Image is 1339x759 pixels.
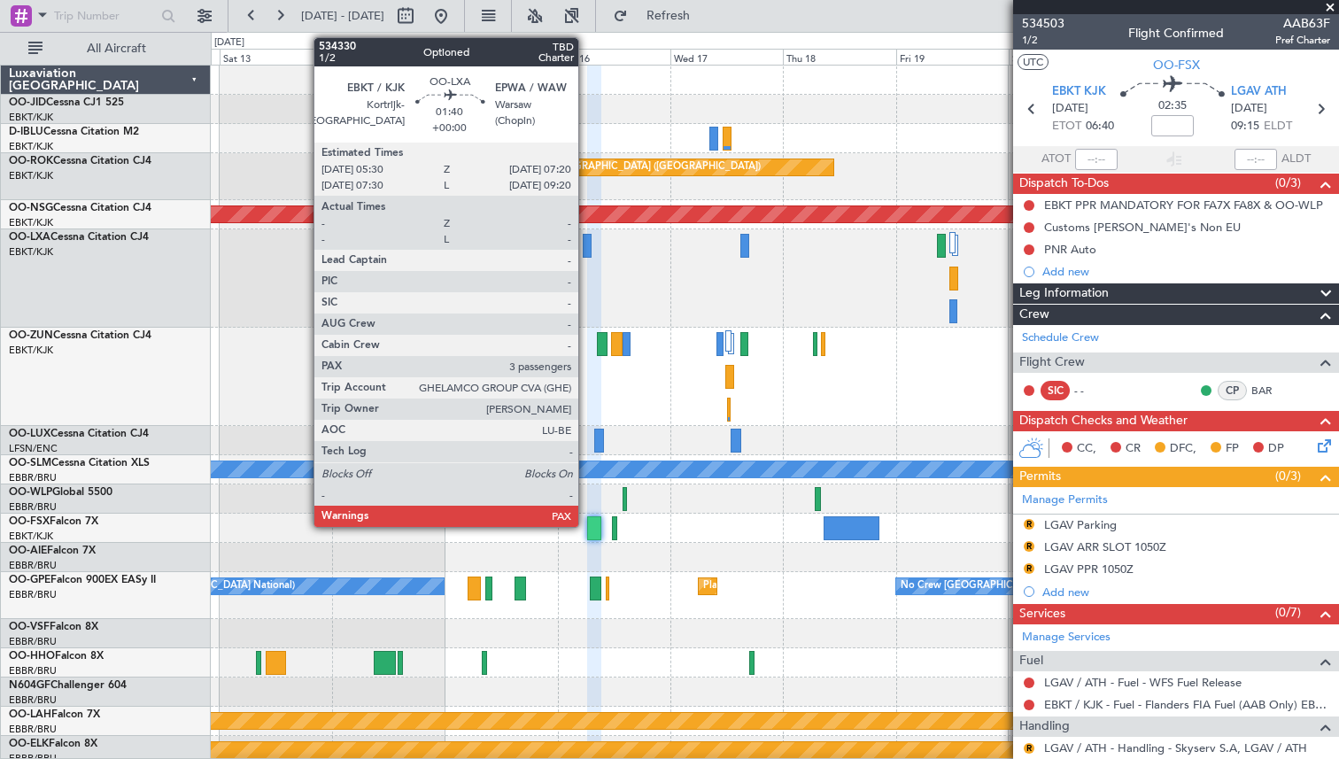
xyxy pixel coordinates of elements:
div: LGAV PPR 1050Z [1044,562,1134,577]
span: (0/7) [1275,603,1301,622]
span: CR [1126,440,1141,458]
span: 02:35 [1158,97,1187,115]
div: Sun 14 [332,49,445,65]
span: OO-HHO [9,651,55,662]
a: OO-ELKFalcon 8X [9,739,97,749]
a: EBKT/KJK [9,530,53,543]
span: Leg Information [1019,283,1109,304]
span: All Aircraft [46,43,187,55]
a: LGAV / ATH - Handling - Skyserv S.A, LGAV / ATH [1044,740,1307,755]
a: OO-LUXCessna Citation CJ4 [9,429,149,439]
div: Thu 18 [783,49,895,65]
div: CP [1218,381,1247,400]
a: OO-WLPGlobal 5500 [9,487,112,498]
span: Dispatch Checks and Weather [1019,411,1188,431]
a: EBKT/KJK [9,245,53,259]
a: OO-ROKCessna Citation CJ4 [9,156,151,167]
a: EBKT / KJK - Fuel - Flanders FIA Fuel (AAB Only) EBKT / KJK [1044,697,1330,712]
a: EBKT/KJK [9,344,53,357]
span: (0/3) [1275,467,1301,485]
a: Schedule Crew [1022,329,1099,347]
span: AAB63F [1275,14,1330,33]
span: EBKT KJK [1052,83,1106,101]
span: OO-GPE [9,575,50,585]
a: EBBR/BRU [9,635,57,648]
span: Fuel [1019,651,1043,671]
button: R [1024,743,1034,754]
span: OO-LAH [9,709,51,720]
span: OO-ELK [9,739,49,749]
a: LGAV / ATH - Fuel - WFS Fuel Release [1044,675,1242,690]
span: ALDT [1281,151,1311,168]
span: OO-FSX [1153,56,1200,74]
div: Wed 17 [670,49,783,65]
a: OO-GPEFalcon 900EX EASy II [9,575,156,585]
span: OO-WLP [9,487,52,498]
div: No Crew [GEOGRAPHIC_DATA] ([GEOGRAPHIC_DATA] National) [901,573,1197,600]
div: Planned Maint [GEOGRAPHIC_DATA] ([GEOGRAPHIC_DATA]) [482,154,761,181]
span: OO-FSX [9,516,50,527]
span: Handling [1019,716,1070,737]
a: OO-FSXFalcon 7X [9,516,98,527]
a: OO-LAHFalcon 7X [9,709,100,720]
button: R [1024,541,1034,552]
div: LGAV ARR SLOT 1050Z [1044,539,1166,554]
span: OO-SLM [9,458,51,469]
span: OO-ROK [9,156,53,167]
span: OO-ZUN [9,330,53,341]
span: ELDT [1264,118,1292,136]
span: ATOT [1041,151,1071,168]
span: OO-LUX [9,429,50,439]
span: 1/2 [1022,33,1064,48]
span: DFC, [1170,440,1196,458]
button: Refresh [605,2,711,30]
div: [DATE] [214,35,244,50]
span: Refresh [631,10,706,22]
span: Dispatch To-Dos [1019,174,1109,194]
span: Crew [1019,305,1049,325]
a: EBBR/BRU [9,693,57,707]
span: ETOT [1052,118,1081,136]
a: EBBR/BRU [9,664,57,678]
div: Mon 15 [445,49,557,65]
span: Pref Charter [1275,33,1330,48]
div: Sat 20 [1009,49,1121,65]
a: EBKT/KJK [9,140,53,153]
span: D-IBLU [9,127,43,137]
a: OO-SLMCessna Citation XLS [9,458,150,469]
a: EBBR/BRU [9,471,57,484]
span: OO-VSF [9,622,50,632]
a: BAR [1251,383,1291,399]
span: N604GF [9,680,50,691]
div: Sat 13 [220,49,332,65]
a: OO-AIEFalcon 7X [9,546,96,556]
button: R [1024,519,1034,530]
span: DP [1268,440,1284,458]
a: N604GFChallenger 604 [9,680,127,691]
a: OO-VSFFalcon 8X [9,622,98,632]
div: Add new [1042,585,1330,600]
span: [DATE] [1231,100,1267,118]
a: OO-LXACessna Citation CJ4 [9,232,149,243]
a: EBBR/BRU [9,723,57,736]
a: Manage Services [1022,629,1111,647]
span: OO-LXA [9,232,50,243]
span: [DATE] [1052,100,1088,118]
div: Fri 19 [896,49,1009,65]
a: EBKT/KJK [9,169,53,182]
a: EBBR/BRU [9,588,57,601]
span: Permits [1019,467,1061,487]
a: D-IBLUCessna Citation M2 [9,127,139,137]
span: 06:40 [1086,118,1114,136]
span: 534503 [1022,14,1064,33]
a: EBKT/KJK [9,111,53,124]
div: Customs [PERSON_NAME]'s Non EU [1044,220,1241,235]
div: EBKT PPR MANDATORY FOR FA7X FA8X & OO-WLP [1044,197,1323,213]
span: (0/3) [1275,174,1301,192]
span: Flight Crew [1019,352,1085,373]
div: LGAV Parking [1044,517,1117,532]
a: Manage Permits [1022,492,1108,509]
div: Planned Maint [GEOGRAPHIC_DATA] ([GEOGRAPHIC_DATA] National) [703,573,1024,600]
a: LFSN/ENC [9,442,58,455]
a: OO-HHOFalcon 8X [9,651,104,662]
